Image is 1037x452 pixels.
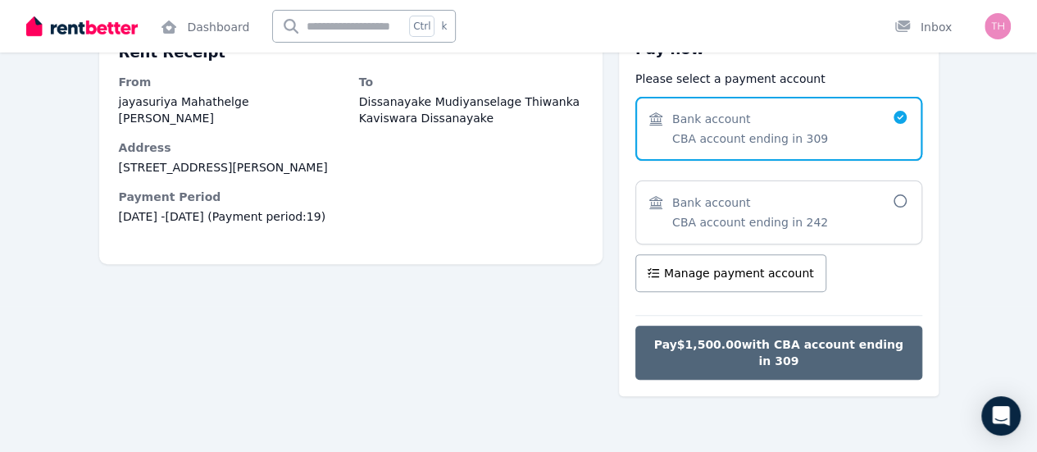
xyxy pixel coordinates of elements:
[119,139,583,156] dt: Address
[635,326,922,380] button: Pay$1,500.00with CBA account ending in 309
[981,396,1021,436] div: Open Intercom Messenger
[359,74,583,90] dt: To
[119,208,583,225] span: [DATE] - [DATE] (Payment period: 19 )
[672,130,828,147] span: CBA account ending in 309
[664,265,814,281] span: Manage payment account
[635,254,826,292] button: Manage payment account
[672,111,750,127] span: Bank account
[672,214,828,231] span: CBA account ending in 242
[672,194,750,211] span: Bank account
[119,74,343,90] dt: From
[635,71,922,87] p: Please select a payment account
[119,159,583,176] dd: [STREET_ADDRESS][PERSON_NAME]
[653,336,905,369] span: Pay $1,500.00 with CBA account ending in 309
[441,20,447,33] span: k
[119,41,583,64] p: Rent Receipt
[409,16,434,37] span: Ctrl
[119,94,343,126] dd: jayasuriya Mahathelge [PERSON_NAME]
[359,94,583,126] dd: Dissanayake Mudiyanselage Thiwanka Kaviswara Dissanayake
[985,13,1011,39] img: Dissanayake Mudiyanselage Thiwanka Kaviswara Dissanayake
[26,14,138,39] img: RentBetter
[119,189,583,205] dt: Payment Period
[894,19,952,35] div: Inbox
